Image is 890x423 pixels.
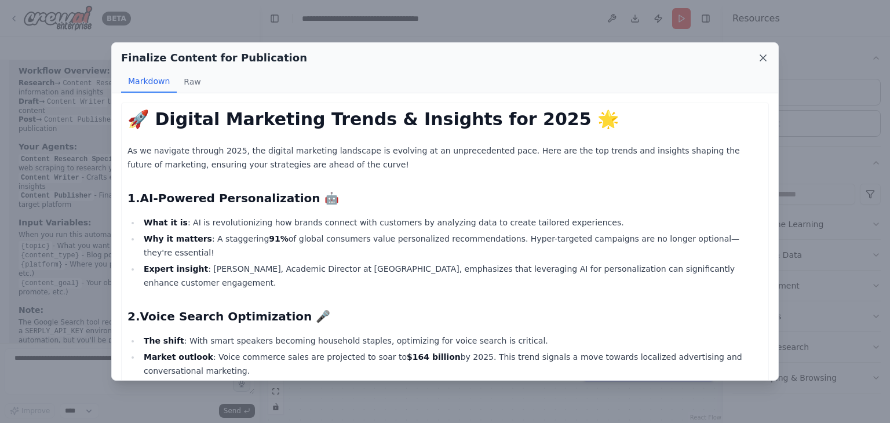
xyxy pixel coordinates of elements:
[140,309,331,323] strong: Voice Search Optimization 🎤
[127,109,763,130] h1: 🚀 Digital Marketing Trends & Insights for 2025 🌟
[177,71,207,93] button: Raw
[144,234,212,243] strong: Why it matters
[144,264,208,274] strong: Expert insight
[127,308,763,324] h2: 2.
[121,71,177,93] button: Markdown
[121,50,307,66] h2: Finalize Content for Publication
[144,218,188,227] strong: What it is
[269,234,289,243] strong: 91%
[144,352,213,362] strong: Market outlook
[127,190,763,206] h2: 1.
[140,350,763,378] li: : Voice commerce sales are projected to soar to by 2025. This trend signals a move towards locali...
[140,232,763,260] li: : A staggering of global consumers value personalized recommendations. Hyper-targeted campaigns a...
[140,334,763,348] li: : With smart speakers becoming household staples, optimizing for voice search is critical.
[127,144,763,172] p: As we navigate through 2025, the digital marketing landscape is evolving at an unprecedented pace...
[140,216,763,229] li: : AI is revolutionizing how brands connect with customers by analyzing data to create tailored ex...
[407,352,461,362] strong: $164 billion
[144,336,184,345] strong: The shift
[140,262,763,290] li: : [PERSON_NAME], Academic Director at [GEOGRAPHIC_DATA], emphasizes that leveraging AI for person...
[140,191,339,205] strong: AI-Powered Personalization 🤖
